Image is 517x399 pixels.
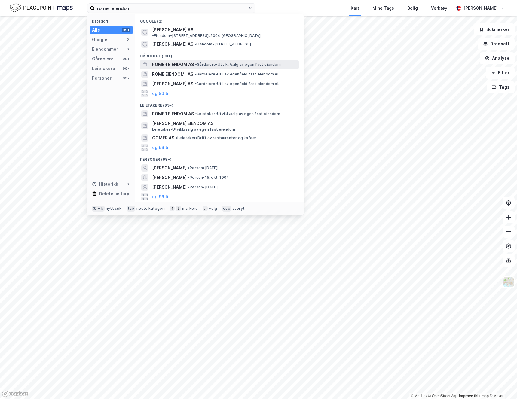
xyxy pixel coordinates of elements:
div: Google [92,36,107,43]
span: • [194,42,196,46]
div: tab [127,206,136,212]
span: [PERSON_NAME] AS [152,80,193,87]
div: Leietakere [92,65,115,72]
button: Tags [487,81,515,93]
div: esc [222,206,231,212]
img: logo.f888ab2527a4732fd821a326f86c7f29.svg [10,3,73,13]
button: og 96 til [152,144,170,151]
div: 99+ [122,66,130,71]
div: 0 [125,182,130,187]
span: Person • 15. okt. 1904 [188,175,229,180]
span: • [188,166,190,170]
button: Datasett [478,38,515,50]
div: Delete history [99,190,129,197]
button: Filter [486,67,515,79]
div: Kontrollprogram for chat [487,370,517,399]
a: Mapbox homepage [2,390,28,397]
span: • [194,81,196,86]
span: • [176,136,177,140]
span: • [194,72,196,76]
span: COMER AS [152,134,174,142]
div: Gårdeiere (99+) [135,49,304,60]
div: 2 [125,37,130,42]
div: Historikk [92,181,118,188]
div: Leietakere (99+) [135,98,304,109]
div: [PERSON_NAME] [463,5,498,12]
a: OpenStreetMap [428,394,457,398]
button: og 96 til [152,90,170,97]
span: Leietaker • Drift av restauranter og kafeer [176,136,256,140]
span: ROME EIENDOM I AS [152,71,193,78]
span: • [195,62,197,67]
div: Kart [351,5,359,12]
div: nytt søk [106,206,122,211]
button: Bokmerker [474,23,515,35]
div: Mine Tags [372,5,394,12]
span: ROMER EIENDOM AS [152,110,194,117]
input: Søk på adresse, matrikkel, gårdeiere, leietakere eller personer [95,4,248,13]
img: Z [503,276,514,288]
span: [PERSON_NAME] AS [152,26,193,33]
span: Person • [DATE] [188,166,218,170]
div: neste kategori [136,206,165,211]
span: Person • [DATE] [188,185,218,190]
div: Alle [92,26,100,34]
div: 99+ [122,76,130,81]
span: [PERSON_NAME] [152,174,187,181]
span: [PERSON_NAME] EIENDOM AS [152,120,296,127]
div: avbryt [232,206,245,211]
span: • [188,185,190,189]
span: Gårdeiere • Utl. av egen/leid fast eiendom el. [194,81,279,86]
div: Google (2) [135,14,304,25]
div: Gårdeiere [92,55,114,62]
div: ⌘ + k [92,206,105,212]
div: velg [209,206,217,211]
div: Verktøy [431,5,447,12]
span: Gårdeiere • Utvikl./salg av egen fast eiendom [195,62,281,67]
div: 99+ [122,56,130,61]
span: • [152,33,154,38]
span: • [188,175,190,180]
iframe: Chat Widget [487,370,517,399]
div: 99+ [122,28,130,32]
button: og 96 til [152,193,170,200]
span: ROMER EIENDOM AS [152,61,194,68]
span: Gårdeiere • Utl. av egen/leid fast eiendom el. [194,72,279,77]
div: Eiendommer [92,46,118,53]
span: [PERSON_NAME] AS [152,41,193,48]
a: Improve this map [459,394,489,398]
span: Eiendom • [STREET_ADDRESS] [194,42,251,47]
span: [PERSON_NAME] [152,184,187,191]
span: Leietaker • Utvikl./salg av egen fast eiendom [195,111,280,116]
span: Eiendom • [STREET_ADDRESS], 2004 [GEOGRAPHIC_DATA] [152,33,261,38]
button: Analyse [480,52,515,64]
div: Bolig [407,5,418,12]
span: Leietaker • Utvikl./salg av egen fast eiendom [152,127,235,132]
div: Personer (99+) [135,152,304,163]
a: Mapbox [411,394,427,398]
div: Personer [92,75,112,82]
div: markere [182,206,198,211]
span: • [195,111,197,116]
span: [PERSON_NAME] [152,164,187,172]
div: 0 [125,47,130,52]
div: Kategori [92,19,133,23]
